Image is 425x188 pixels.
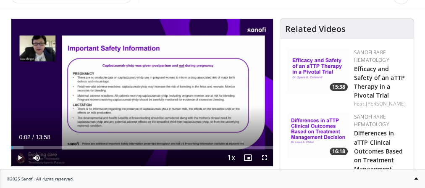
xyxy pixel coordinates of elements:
span: 0:02 [19,134,30,140]
button: Enable picture-in-picture mode [239,149,256,166]
a: Efficacy and Safety of an aTTP Therapy in a Pivotal Trial [354,65,405,99]
span: / [32,134,34,140]
button: Mute [28,149,45,166]
h4: Related Videos [285,24,346,34]
a: 15:38 [287,49,350,93]
img: 67b9fd8a-4164-49c2-8387-da275a879300.png.150x105_q85_crop-smart_upscale.png [287,113,350,157]
div: Progress Bar [11,146,273,149]
a: Sanofi Rare Hematology [354,49,389,64]
a: [PERSON_NAME] [365,100,405,107]
a: Differences in aTTP Clinical Outcomes Based on Treatment Management … [354,129,403,172]
a: 16:18 [287,113,350,157]
img: 2b2d2bb3-3a2c-4baa-bc3e-aefb488a5ed3.png.150x105_q85_crop-smart_upscale.png [287,49,350,93]
div: Feat. [354,100,407,108]
button: Fullscreen [256,149,273,166]
button: Play [11,149,28,166]
span: 16:18 [330,148,348,155]
span: 13:58 [36,134,50,140]
span: 15:38 [330,83,348,91]
a: Sanofi Rare Hematology [354,113,389,128]
button: Playback Rate [223,149,239,166]
video-js: Video Player [11,19,273,166]
p: ©2025 Sanofi. All rights reserved. [7,176,418,182]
